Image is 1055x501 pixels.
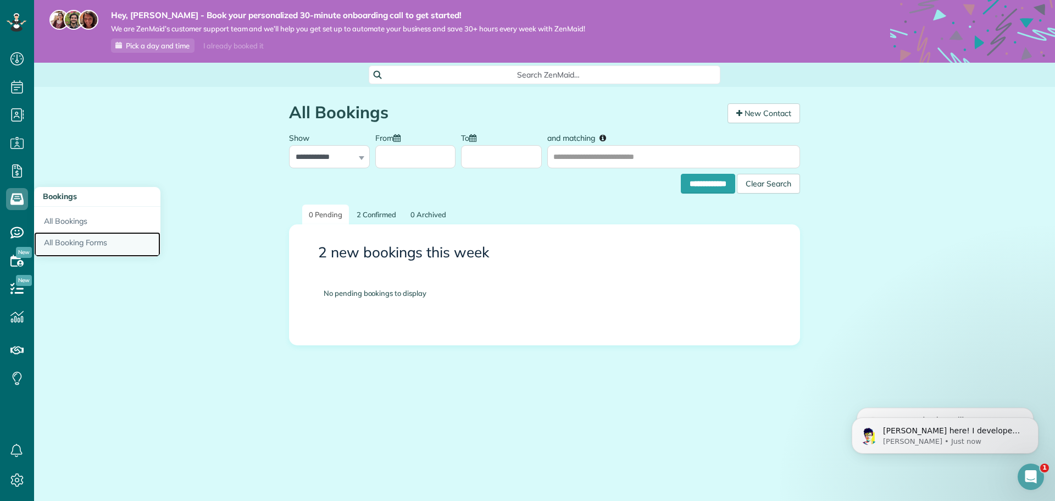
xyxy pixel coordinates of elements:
a: All Booking Forms [34,232,160,257]
label: and matching [547,127,614,147]
span: New [16,247,32,258]
h1: All Bookings [289,103,719,122]
iframe: Intercom notifications message [835,394,1055,471]
a: 0 Archived [404,205,453,225]
span: 1 [1040,464,1049,472]
strong: Hey, [PERSON_NAME] - Book your personalized 30-minute onboarding call to get started! [111,10,585,21]
span: New [16,275,32,286]
div: I already booked it [197,39,270,53]
label: To [461,127,482,147]
img: jorge-587dff0eeaa6aab1f244e6dc62b8924c3b6ad411094392a53c71c6c4a576187d.jpg [64,10,84,30]
a: New Contact [728,103,800,123]
img: michelle-19f622bdf1676172e81f8f8fba1fb50e276960ebfe0243fe18214015130c80e4.jpg [79,10,98,30]
span: Pick a day and time [126,41,190,50]
a: 0 Pending [302,205,349,225]
h3: 2 new bookings this week [318,245,771,261]
a: 2 Confirmed [350,205,403,225]
iframe: Intercom live chat [1018,464,1044,490]
a: Pick a day and time [111,38,195,53]
a: All Bookings [34,207,160,232]
span: Bookings [43,191,77,201]
img: maria-72a9807cf96188c08ef61303f053569d2e2a8a1cde33d635c8a3ac13582a053d.jpg [49,10,69,30]
div: No pending bookings to display [307,272,782,315]
label: From [375,127,406,147]
div: Clear Search [737,174,800,194]
a: Clear Search [737,176,800,185]
span: We are ZenMaid’s customer support team and we’ll help you get set up to automate your business an... [111,24,585,34]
